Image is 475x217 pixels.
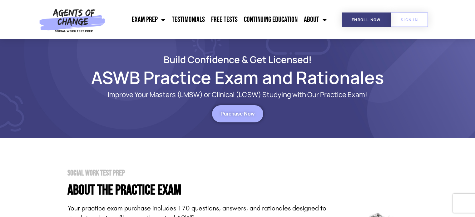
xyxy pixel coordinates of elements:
h4: About the PRactice Exam [67,183,327,197]
a: Exam Prep [129,12,169,27]
a: Free Tests [208,12,241,27]
a: Testimonials [169,12,208,27]
h2: Social Work Test Prep [67,169,327,177]
span: Purchase Now [220,111,255,116]
a: SIGN IN [391,12,428,27]
h1: ASWB Practice Exam and Rationales [60,70,416,85]
a: About [301,12,330,27]
a: Purchase Now [212,105,263,122]
h2: Build Confidence & Get Licensed! [60,55,416,64]
nav: Menu [108,12,330,27]
span: SIGN IN [401,18,418,22]
p: Improve Your Masters (LMSW) or Clinical (LCSW) Studying with Our Practice Exam! [85,91,391,99]
a: Enroll Now [342,12,391,27]
span: Enroll Now [352,18,381,22]
a: Continuing Education [241,12,301,27]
